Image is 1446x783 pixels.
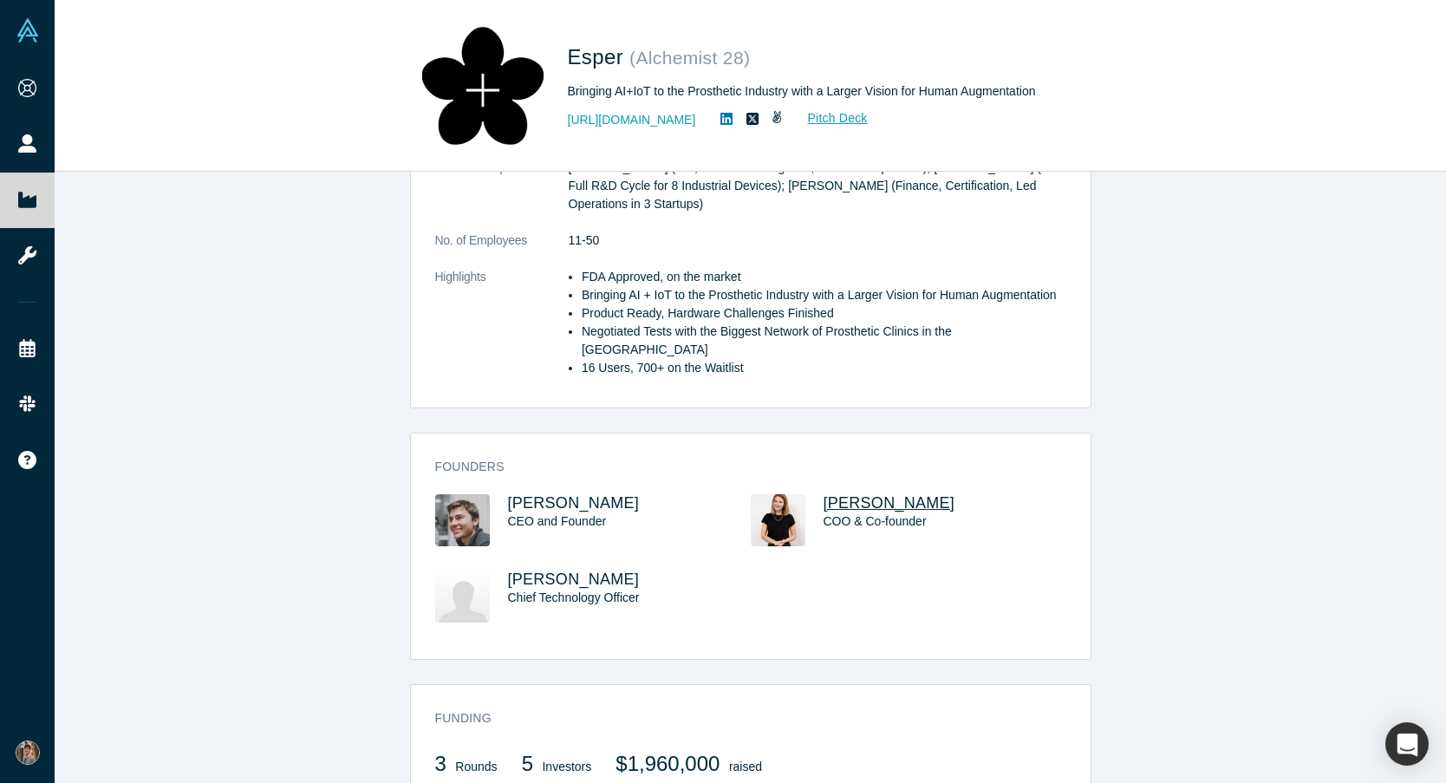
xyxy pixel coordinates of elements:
div: Bringing AI+IoT to the Prosthetic Industry with a Larger Vision for Human Augmentation [568,82,1053,101]
dt: Highlights [435,268,569,395]
a: [URL][DOMAIN_NAME] [568,111,696,129]
h3: Founders [435,458,1042,476]
a: [PERSON_NAME] [508,571,640,588]
img: Esper 's Logo [422,25,544,147]
span: Chief Technology Officer [508,591,640,604]
img: Alchemist Vault Logo [16,18,40,42]
span: $1,960,000 [616,752,720,775]
span: Esper [568,45,630,69]
a: [PERSON_NAME] [508,494,640,512]
a: Pitch Deck [789,108,869,128]
li: Product Ready, Hardware Challenges Finished [582,304,1066,323]
span: 3 [435,752,446,775]
img: Dima Gazda's Profile Image [435,494,490,546]
h3: Funding [435,709,1042,728]
img: Anna Believantseva's Profile Image [751,494,805,546]
dd: 11-50 [569,232,1066,250]
span: CEO and Founder [508,514,607,528]
span: COO & Co-founder [824,514,927,528]
a: [PERSON_NAME] [824,494,955,512]
li: Bringing AI + IoT to the Prosthetic Industry with a Larger Vision for Human Augmentation [582,286,1066,304]
p: [PERSON_NAME] (MD, Embedded Engineer, Serial Entrepreneur); [PERSON_NAME] (Led Full R&D Cycle for... [569,159,1066,213]
li: 16 Users, 700+ on the Waitlist [582,359,1066,377]
small: ( Alchemist 28 ) [629,48,750,68]
li: Negotiated Tests with the Biggest Network of Prosthetic Clinics in the [GEOGRAPHIC_DATA] [582,323,1066,359]
li: FDA Approved, on the market [582,268,1066,286]
dt: Team Description [435,159,569,232]
dt: No. of Employees [435,232,569,268]
span: 5 [522,752,533,775]
img: Nick Doolittle's Account [16,741,40,765]
img: Ihor Ilchenko's Profile Image [435,571,490,623]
